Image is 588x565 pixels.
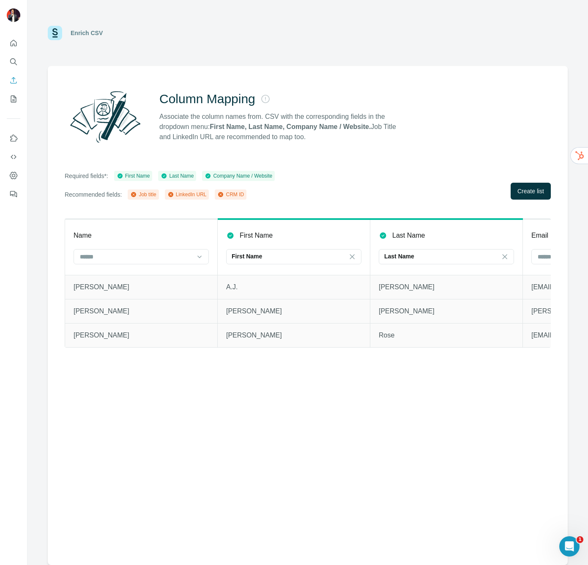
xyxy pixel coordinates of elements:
p: [PERSON_NAME] [226,306,361,316]
div: Job title [130,191,156,198]
p: First Name [232,252,262,261]
button: Quick start [7,36,20,51]
p: [PERSON_NAME] [226,330,361,340]
p: Last Name [392,230,425,241]
button: Feedback [7,187,20,202]
p: [PERSON_NAME] [379,282,514,292]
span: 1 [577,536,583,543]
iframe: Intercom live chat [559,536,580,557]
button: Enrich CSV [7,73,20,88]
span: Create list [517,187,544,195]
button: Create list [511,183,551,200]
div: Last Name [161,172,194,180]
p: Last Name [384,252,414,261]
p: [PERSON_NAME] [74,330,209,340]
p: Name [74,230,92,241]
button: My lists [7,91,20,107]
img: Avatar [7,8,20,22]
p: Email [531,230,548,241]
p: [PERSON_NAME] [74,282,209,292]
div: First Name [117,172,150,180]
div: CRM ID [217,191,244,198]
div: Enrich CSV [71,29,103,37]
p: [PERSON_NAME] [74,306,209,316]
p: Required fields*: [65,172,108,180]
p: Recommended fields: [65,190,122,199]
button: Dashboard [7,168,20,183]
p: A.J. [226,282,361,292]
button: Use Surfe API [7,149,20,165]
p: Rose [379,330,514,340]
img: Surfe Illustration - Column Mapping [65,86,146,147]
p: [PERSON_NAME] [379,306,514,316]
strong: First Name, Last Name, Company Name / Website. [210,123,371,130]
p: First Name [240,230,273,241]
h2: Column Mapping [159,91,255,107]
button: Search [7,54,20,69]
div: Company Name / Website [205,172,272,180]
img: Surfe Logo [48,26,62,40]
button: Use Surfe on LinkedIn [7,131,20,146]
p: Associate the column names from. CSV with the corresponding fields in the dropdown menu: Job Titl... [159,112,404,142]
div: LinkedIn URL [167,191,207,198]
